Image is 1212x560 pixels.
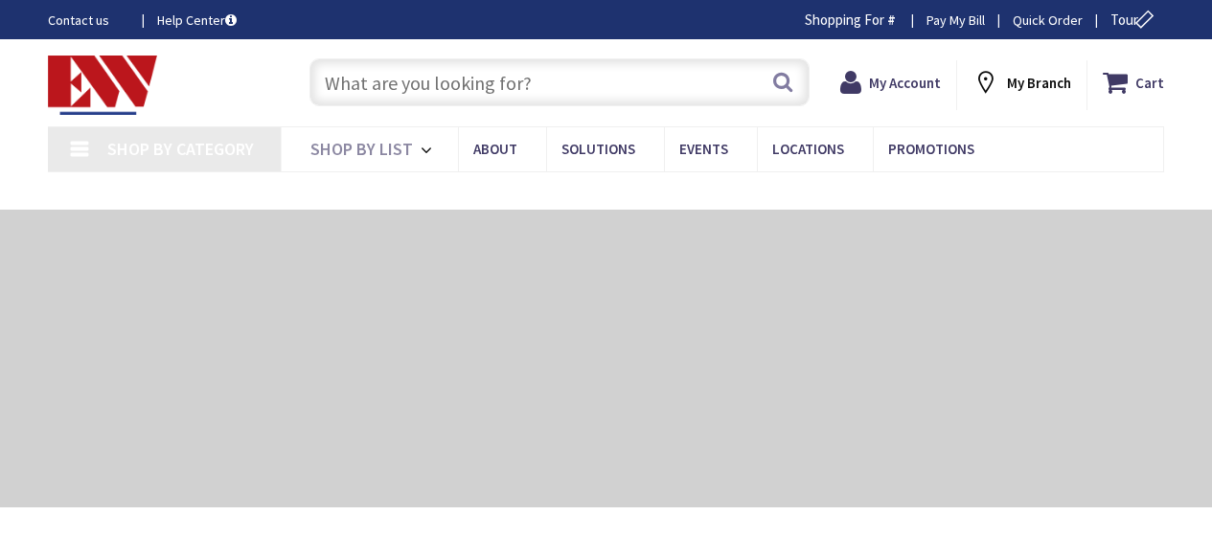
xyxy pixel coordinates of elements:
span: Locations [772,140,844,158]
a: Contact us [48,11,126,30]
img: Electrical Wholesalers, Inc. [48,56,157,115]
a: Pay My Bill [926,11,985,30]
a: Help Center [157,11,237,30]
span: Shop By List [310,138,413,160]
span: Events [679,140,728,158]
a: Cart [1103,65,1164,100]
span: About [473,140,517,158]
a: My Account [840,65,941,100]
div: My Branch [972,65,1071,100]
strong: My Branch [1007,74,1071,92]
span: Solutions [561,140,635,158]
a: Quick Order [1013,11,1083,30]
strong: My Account [869,74,941,92]
span: Shop By Category [107,138,254,160]
span: Promotions [888,140,974,158]
span: Shopping For [805,11,884,29]
strong: # [887,11,896,29]
span: Tour [1110,11,1159,29]
strong: Cart [1135,65,1164,100]
input: What are you looking for? [309,58,810,106]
